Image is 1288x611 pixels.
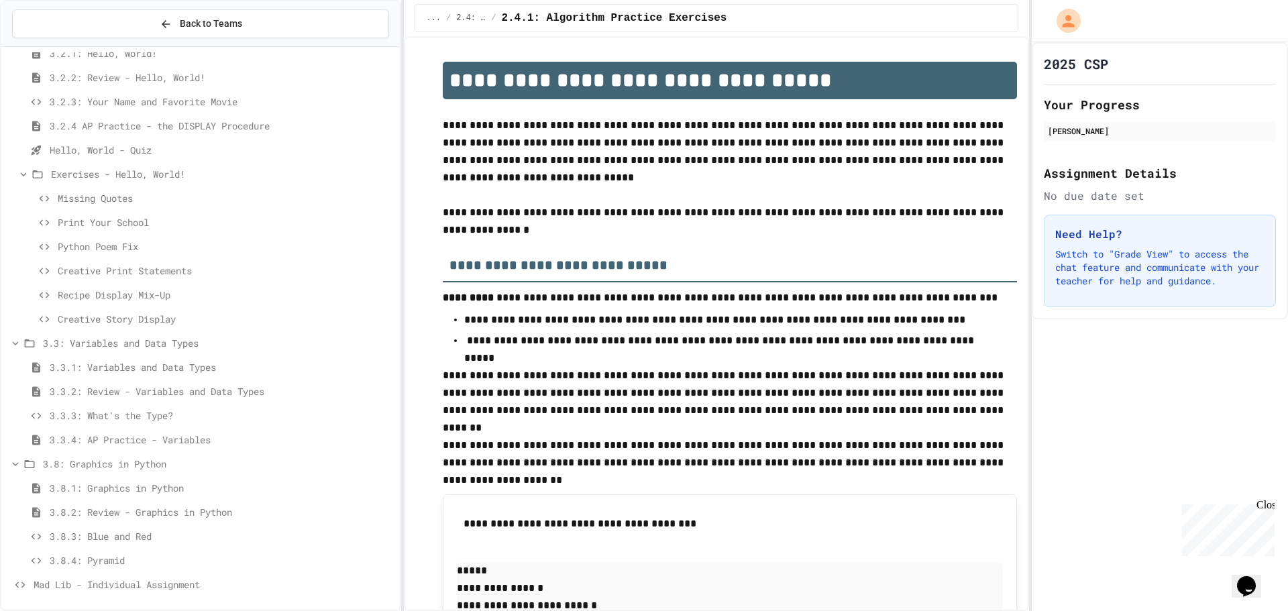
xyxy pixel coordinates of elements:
[50,384,394,398] span: 3.3.2: Review - Variables and Data Types
[58,191,394,205] span: Missing Quotes
[50,529,394,543] span: 3.8.3: Blue and Red
[50,70,394,85] span: 3.2.2: Review - Hello, World!
[426,13,441,23] span: ...
[50,433,394,447] span: 3.3.4: AP Practice - Variables
[34,577,394,592] span: Mad Lib - Individual Assignment
[50,119,394,133] span: 3.2.4 AP Practice - the DISPLAY Procedure
[1044,95,1276,114] h2: Your Progress
[5,5,93,85] div: Chat with us now!Close
[501,10,727,26] span: 2.4.1: Algorithm Practice Exercises
[180,17,242,31] span: Back to Teams
[50,46,394,60] span: 3.2.1: Hello, World!
[43,457,394,471] span: 3.8: Graphics in Python
[58,239,394,254] span: Python Poem Fix
[491,13,496,23] span: /
[1177,499,1275,556] iframe: chat widget
[1055,226,1265,242] h3: Need Help?
[1048,125,1272,137] div: [PERSON_NAME]
[58,288,394,302] span: Recipe Display Mix-Up
[1232,557,1275,598] iframe: chat widget
[50,481,394,495] span: 3.8.1: Graphics in Python
[1044,54,1108,73] h1: 2025 CSP
[50,360,394,374] span: 3.3.1: Variables and Data Types
[1042,5,1084,36] div: My Account
[1044,188,1276,204] div: No due date set
[58,312,394,326] span: Creative Story Display
[43,336,394,350] span: 3.3: Variables and Data Types
[50,95,394,109] span: 3.2.3: Your Name and Favorite Movie
[50,408,394,423] span: 3.3.3: What's the Type?
[58,264,394,278] span: Creative Print Statements
[1044,164,1276,182] h2: Assignment Details
[50,143,394,157] span: Hello, World - Quiz
[51,167,394,181] span: Exercises - Hello, World!
[1055,247,1265,288] p: Switch to "Grade View" to access the chat feature and communicate with your teacher for help and ...
[446,13,451,23] span: /
[58,215,394,229] span: Print Your School
[456,13,486,23] span: 2.4: Practice with Algorithms
[50,505,394,519] span: 3.8.2: Review - Graphics in Python
[50,553,394,567] span: 3.8.4: Pyramid
[12,9,389,38] button: Back to Teams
